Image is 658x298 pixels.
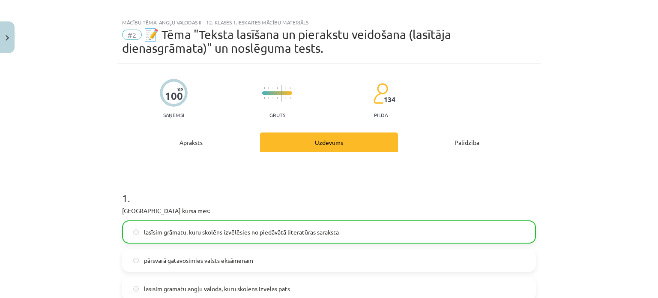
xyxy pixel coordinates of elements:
img: icon-short-line-57e1e144782c952c97e751825c79c345078a6d821885a25fce030b3d8c18986b.svg [264,87,265,89]
span: lasīsim grāmatu angļu valodā, kuru skolēns izvēlas pats [144,284,290,293]
p: [GEOGRAPHIC_DATA] kursā mēs: [122,206,536,215]
img: icon-long-line-d9ea69661e0d244f92f715978eff75569469978d946b2353a9bb055b3ed8787d.svg [281,85,282,102]
img: icon-short-line-57e1e144782c952c97e751825c79c345078a6d821885a25fce030b3d8c18986b.svg [285,97,286,99]
img: icon-short-line-57e1e144782c952c97e751825c79c345078a6d821885a25fce030b3d8c18986b.svg [268,87,269,89]
img: icon-short-line-57e1e144782c952c97e751825c79c345078a6d821885a25fce030b3d8c18986b.svg [277,87,278,89]
input: lasīsim grāmatu angļu valodā, kuru skolēns izvēlas pats [133,286,139,292]
p: Saņemsi [160,112,188,118]
input: lasīsim grāmatu, kuru skolēns izvēlēsies no piedāvātā literatūras saraksta [133,229,139,235]
img: students-c634bb4e5e11cddfef0936a35e636f08e4e9abd3cc4e673bd6f9a4125e45ecb1.svg [373,83,388,104]
p: Grūts [269,112,285,118]
img: icon-short-line-57e1e144782c952c97e751825c79c345078a6d821885a25fce030b3d8c18986b.svg [272,97,273,99]
img: icon-short-line-57e1e144782c952c97e751825c79c345078a6d821885a25fce030b3d8c18986b.svg [264,97,265,99]
span: #2 [122,30,142,40]
span: 134 [384,96,395,103]
h1: 1 . [122,177,536,204]
img: icon-short-line-57e1e144782c952c97e751825c79c345078a6d821885a25fce030b3d8c18986b.svg [285,87,286,89]
span: lasīsim grāmatu, kuru skolēns izvēlēsies no piedāvātā literatūras saraksta [144,228,339,237]
p: pilda [374,112,388,118]
img: icon-short-line-57e1e144782c952c97e751825c79c345078a6d821885a25fce030b3d8c18986b.svg [272,87,273,89]
input: pārsvarā gatavosimies valsts eksāmenam [133,258,139,263]
img: icon-short-line-57e1e144782c952c97e751825c79c345078a6d821885a25fce030b3d8c18986b.svg [277,97,278,99]
span: pārsvarā gatavosimies valsts eksāmenam [144,256,253,265]
div: Uzdevums [260,132,398,152]
div: Mācību tēma: Angļu valodas ii - 12. klases 1.ieskaites mācību materiāls [122,19,536,25]
div: 100 [165,90,183,102]
div: Apraksts [122,132,260,152]
div: Palīdzība [398,132,536,152]
span: XP [177,87,183,92]
img: icon-close-lesson-0947bae3869378f0d4975bcd49f059093ad1ed9edebbc8119c70593378902aed.svg [6,35,9,41]
img: icon-short-line-57e1e144782c952c97e751825c79c345078a6d821885a25fce030b3d8c18986b.svg [268,97,269,99]
span: 📝 Tēma "Teksta lasīšana un pierakstu veidošana (lasītāja dienasgrāmata)" un noslēguma tests. [122,27,451,55]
